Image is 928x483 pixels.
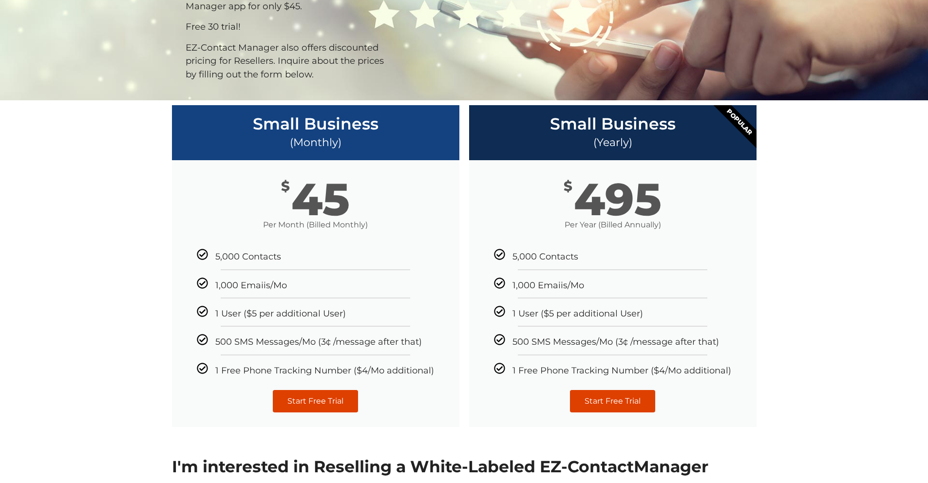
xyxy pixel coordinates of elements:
span: (Monthly) [290,136,341,149]
span: 1,000 Emaiis/Mo [512,280,584,290]
span: 1 User ($5 per additional User) [512,309,643,318]
a: Start Free Trial [273,390,358,412]
span: $ [564,180,572,193]
span: Per Year (Billed Annually) [469,221,757,229]
span: 5,000 Contacts [512,252,578,262]
h3: Small Business [172,115,459,134]
h3: Small Business [469,115,757,134]
span: $ [281,180,290,193]
span: Per Month (Billed Monthly) [172,221,459,229]
span: 495 [574,180,662,221]
span: 5,000 Contacts [215,252,281,262]
span: (Yearly) [593,136,632,149]
span: 500 SMS Messages/Mo (3¢ /message after that) [512,337,719,347]
h2: I'm interested in Reselling a White-Labeled EZ-ContactManager [172,459,757,475]
p: EZ-Contact Manager also offers discounted pricing for Resellers. Inquire about the prices by fill... [186,41,388,81]
p: Free 30 trial! [186,20,388,34]
span: 1 Free Phone Tracking Number ($4/Mo additional) [215,366,434,375]
div: Popular [683,66,795,179]
span: 500 SMS Messages/Mo (3¢ /message after that) [215,337,422,347]
span: 45 [291,180,350,221]
span: 1 Free Phone Tracking Number ($4/Mo additional) [512,366,731,375]
span: 1 User ($5 per additional User) [215,309,346,318]
a: Start Free Trial [570,390,655,412]
span: 1,000 Emaiis/Mo [215,280,287,290]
